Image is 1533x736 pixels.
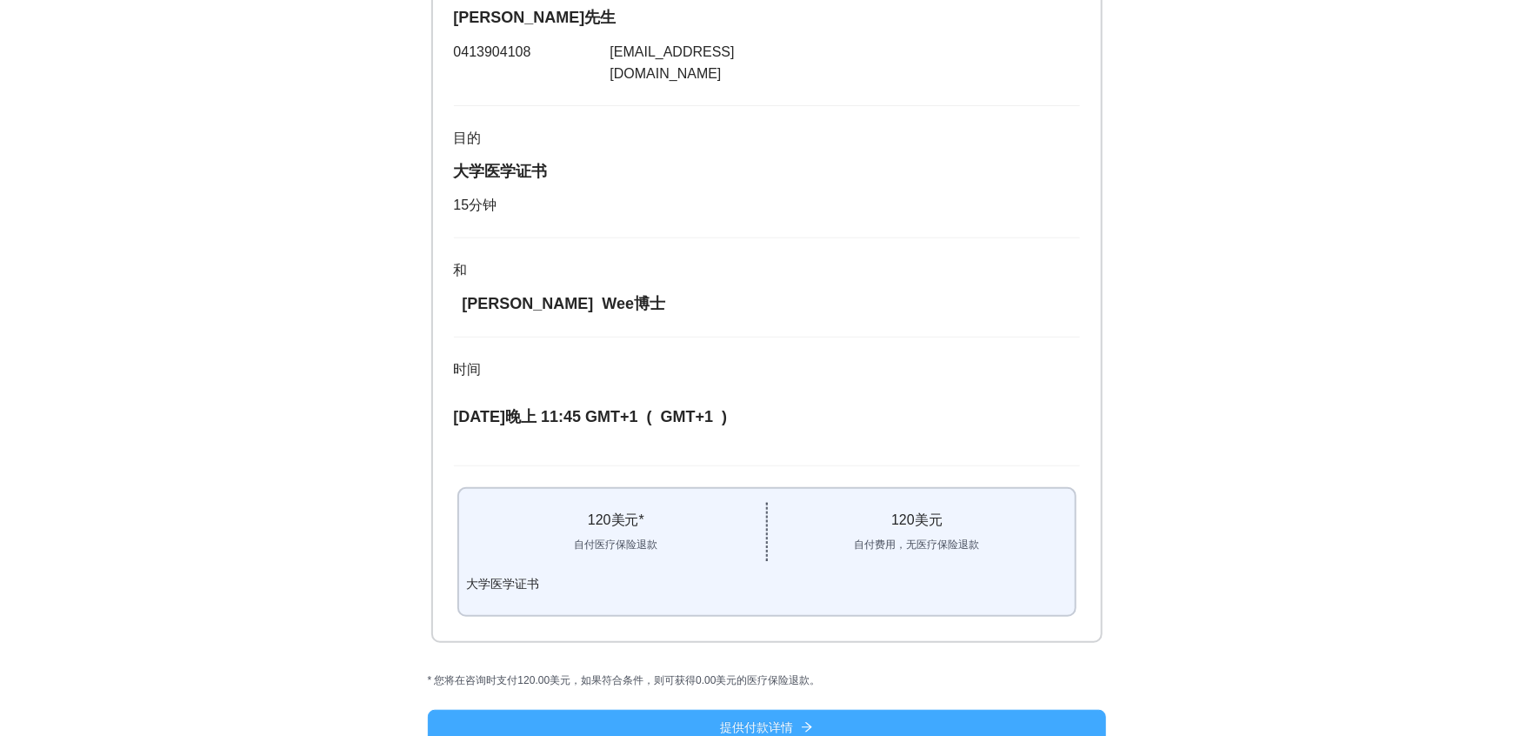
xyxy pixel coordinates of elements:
[634,295,665,312] font: 博士
[603,295,635,312] font: Wee
[610,44,735,81] font: [EMAIL_ADDRESS][DOMAIN_NAME]
[915,512,943,527] font: 美元
[466,577,539,591] font: 大学医学证书
[469,197,497,212] font: 分钟
[456,674,518,686] font: 在咨询时支付
[661,408,714,425] font: GMT+1
[696,674,810,686] font: 0.00美元的医疗保险退款
[454,130,482,145] font: 目的
[454,163,548,180] font: 大学医学证书
[855,539,980,551] font: 自付费用，无医疗保险退款
[463,295,594,312] font: [PERSON_NAME]
[801,721,813,735] span: 向右箭头
[454,263,468,278] font: 和
[588,512,611,527] font: 120
[611,512,639,527] font: 美元
[454,9,617,26] font: [PERSON_NAME]先生
[454,408,638,425] font: [DATE]晚上 11:45 GMT+1
[810,674,821,686] font: 。
[454,44,531,59] font: 0413904108
[454,197,470,212] font: 15
[721,720,794,734] font: 提供付款详情
[722,408,727,425] font: )
[647,408,652,425] font: (
[574,539,657,551] font: 自付医疗保险退款
[891,512,915,527] font: 120
[454,362,482,377] font: 时间
[518,674,697,686] font: 120.00美元，如果符合条件，则可获得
